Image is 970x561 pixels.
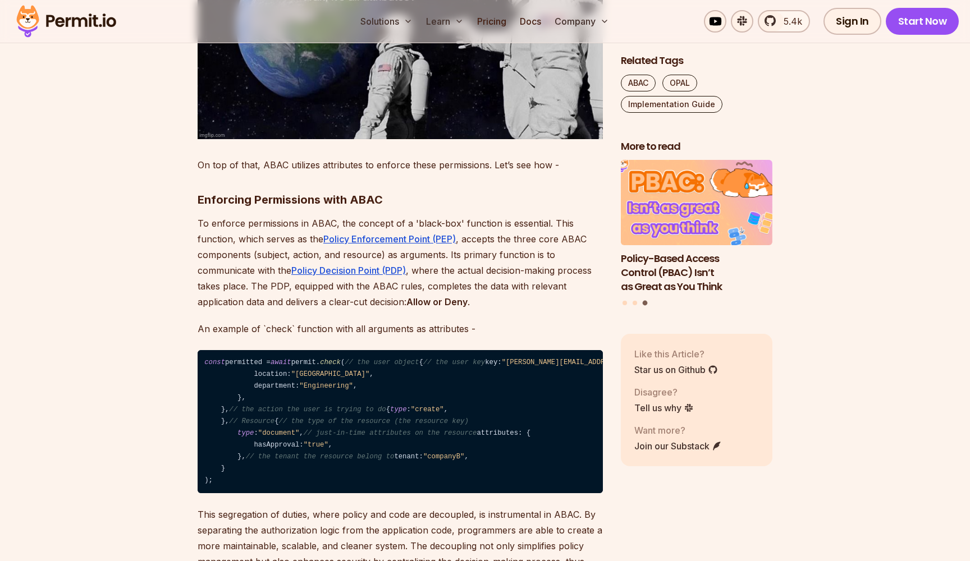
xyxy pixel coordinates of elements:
[642,301,647,306] button: Go to slide 3
[662,75,697,91] a: OPAL
[621,252,772,293] h3: Policy-Based Access Control (PBAC) Isn’t as Great as You Think
[229,406,386,413] span: // the action the user is trying to do
[237,429,254,437] span: type
[423,358,485,366] span: // the user key
[423,453,465,461] span: "companyB"
[634,401,694,415] a: Tell us why
[345,358,419,366] span: // the user object
[246,453,395,461] span: // the tenant the resource belong to
[621,160,772,307] div: Posts
[411,406,444,413] span: "create"
[614,156,780,250] img: Policy-Based Access Control (PBAC) Isn’t as Great as You Think
[299,382,353,390] span: "Engineering"
[291,370,370,378] span: "[GEOGRAPHIC_DATA]"
[634,385,694,399] p: Disagree?
[621,160,772,294] li: 3 of 3
[502,358,679,366] span: "[PERSON_NAME][EMAIL_ADDRESS][DOMAIN_NAME]"
[204,358,225,366] span: const
[320,358,341,366] span: check
[422,10,468,33] button: Learn
[473,10,511,33] a: Pricing
[198,157,603,173] p: On top of that, ABAC utilizes attributes to enforce these permissions. Let’s see how -
[279,417,469,425] span: // the type of the resource (the resource key)
[11,2,121,40] img: Permit logo
[633,301,637,305] button: Go to slide 2
[621,75,656,91] a: ABAC
[634,347,718,361] p: Like this Article?
[886,8,959,35] a: Start Now
[323,233,456,245] a: Policy Enforcement Point (PEP)
[634,424,722,437] p: Want more?
[390,406,406,413] span: type
[291,265,406,276] a: Policy Decision Point (PDP)
[258,429,300,437] span: "document"
[758,10,810,33] a: 5.4k
[550,10,614,33] button: Company
[198,215,603,310] p: To enforce permissions in ABAC, the concept of a 'black-box' function is essential. This function...
[621,96,722,113] a: Implementation Guide
[621,140,772,154] h2: More to read
[621,160,772,294] a: Policy-Based Access Control (PBAC) Isn’t as Great as You ThinkPolicy-Based Access Control (PBAC) ...
[304,441,328,449] span: "true"
[304,429,477,437] span: // just-in-time attributes on the resource
[623,301,627,305] button: Go to slide 1
[634,439,722,453] a: Join our Substack
[198,193,383,206] strong: Enforcing Permissions with ABAC
[198,350,603,494] code: permitted = permit. ( { key: , attributes: { location: , department: , }, }, { : , }, { : , attri...
[634,363,718,376] a: Star us on Github
[356,10,417,33] button: Solutions
[229,417,274,425] span: // Resource
[823,8,881,35] a: Sign In
[198,321,603,337] p: An example of `check` function with all arguments as attributes -
[777,15,802,28] span: 5.4k
[515,10,546,33] a: Docs
[271,358,291,366] span: await
[406,296,468,307] strong: Allow or Deny
[621,54,772,68] h2: Related Tags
